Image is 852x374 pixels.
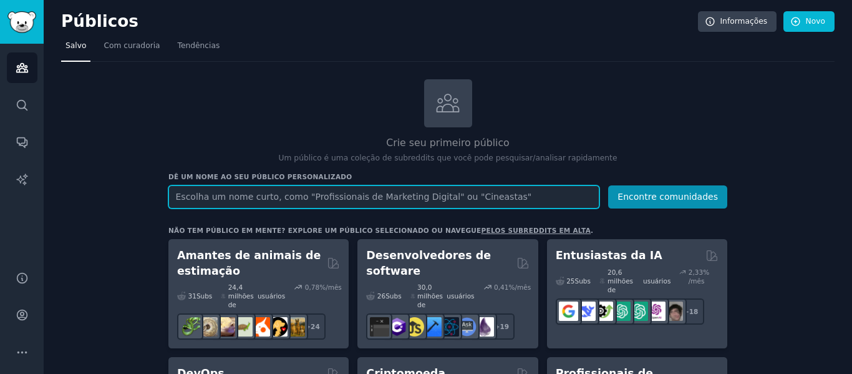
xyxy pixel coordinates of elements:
[377,292,385,300] font: 26
[61,12,138,31] font: Públicos
[258,292,285,300] font: usuários
[216,317,235,337] img: lagartixas-leopardo
[168,185,599,209] input: Escolha um nome curto, como "Profissionais de Marketing Digital" ou "Cineastas"
[168,173,352,180] font: Dê um nome ao seu público personalizado
[720,17,768,26] font: Informações
[608,268,633,293] font: 20,6 milhões de
[457,317,477,337] img: Pergunte à Ciência da Computação
[576,302,596,321] img: Busca Profunda
[366,249,491,277] font: Desenvolvedores de software
[387,317,407,337] img: c sustenido
[228,283,254,308] font: 24,4 milhões de
[286,317,305,337] img: raça de cachorro
[643,277,670,285] font: usuários
[664,302,683,321] img: Inteligência Artificial
[386,137,509,149] font: Crie seu primeiro público
[188,292,196,300] font: 31
[475,317,494,337] img: elixir
[508,283,531,291] font: %/mês
[611,302,631,321] img: Design do prompt do chatgpt
[196,292,212,300] font: Subs
[99,36,164,62] a: Com curadoria
[494,283,508,291] font: 0,41
[65,41,86,50] font: Salvo
[689,268,703,276] font: 2,33
[575,277,591,285] font: Subs
[233,317,253,337] img: tartaruga
[566,277,574,285] font: 25
[594,302,613,321] img: Catálogo de ferramentas de IA
[173,36,225,62] a: Tendências
[617,192,718,202] font: Encontre comunidades
[177,249,321,277] font: Amantes de animais de estimação
[422,317,442,337] img: Programação iOS
[629,302,648,321] img: prompts_do_chatgpt_
[608,185,727,209] button: Encontre comunidades
[319,283,342,291] font: %/mês
[61,36,90,62] a: Salvo
[198,317,218,337] img: bola python
[178,41,220,50] font: Tendências
[181,317,200,337] img: herpetologia
[370,317,389,337] img: software
[279,154,617,162] font: Um público é uma coleção de subreddits que você pode pesquisar/analisar rapidamente
[559,302,578,321] img: GoogleGeminiAI
[447,292,474,300] font: usuários
[405,317,424,337] img: aprenda javascript
[268,317,288,337] img: PetAdvice
[385,292,401,300] font: Subs
[689,268,709,285] font: % /mês
[7,11,36,33] img: Logotipo do GummySearch
[806,17,825,26] font: Novo
[556,249,662,262] font: Entusiastas da IA
[495,323,500,330] font: +
[104,41,160,50] font: Com curadoria
[305,283,319,291] font: 0,78
[311,323,320,330] font: 24
[591,227,593,234] font: .
[689,308,699,315] font: 18
[500,323,509,330] font: 19
[168,227,482,234] font: Não tem público em mente? Explore um público selecionado ou navegue
[251,317,270,337] img: calopsita
[646,302,666,321] img: OpenAIDev
[417,283,443,308] font: 30,0 milhões de
[783,11,835,32] a: Novo
[440,317,459,337] img: reativo nativo
[698,11,777,32] a: Informações
[482,227,591,234] a: pelos subreddits em alta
